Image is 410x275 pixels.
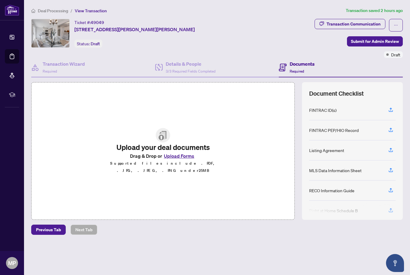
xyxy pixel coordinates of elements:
[309,89,364,98] span: Document Checklist
[43,69,57,73] span: Required
[309,147,344,154] div: Listing Agreement
[75,8,107,13] span: View Transaction
[394,23,398,27] span: ellipsis
[315,19,385,29] button: Transaction Communication
[31,225,66,235] button: Previous Tab
[109,160,217,174] p: Supported files include .PDF, .JPG, .JPEG, .PNG under 25 MB
[309,127,359,133] div: FINTRAC PEP/HIO Record
[36,225,61,235] span: Previous Tab
[386,254,404,272] button: Open asap
[309,107,336,113] div: FINTRAC ID(s)
[130,152,196,160] span: Drag & Drop or
[5,4,19,16] img: logo
[74,40,102,48] div: Status:
[162,152,196,160] button: Upload Forms
[91,20,104,25] span: 49049
[290,69,304,73] span: Required
[43,60,85,67] h4: Transaction Wizard
[91,41,100,46] span: Draft
[38,8,68,13] span: Deal Processing
[109,142,217,152] h2: Upload your deal documents
[346,7,403,14] article: Transaction saved 2 hours ago
[74,19,104,26] div: Ticket #:
[327,19,381,29] div: Transaction Communication
[71,225,97,235] button: Next Tab
[71,7,72,14] li: /
[309,187,354,194] div: RECO Information Guide
[309,167,362,174] div: MLS Data Information Sheet
[166,69,216,73] span: 3/3 Required Fields Completed
[166,60,216,67] h4: Details & People
[290,60,315,67] h4: Documents
[8,259,16,267] span: MP
[32,19,69,47] img: IMG-W12336289_1.jpg
[31,9,35,13] span: home
[391,51,400,58] span: Draft
[74,26,195,33] span: [STREET_ADDRESS][PERSON_NAME][PERSON_NAME]
[347,36,403,46] button: Submit for Admin Review
[156,128,170,142] img: File Upload
[351,37,399,46] span: Submit for Admin Review
[104,123,222,179] span: File UploadUpload your deal documentsDrag & Drop orUpload FormsSupported files include .PDF, .JPG...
